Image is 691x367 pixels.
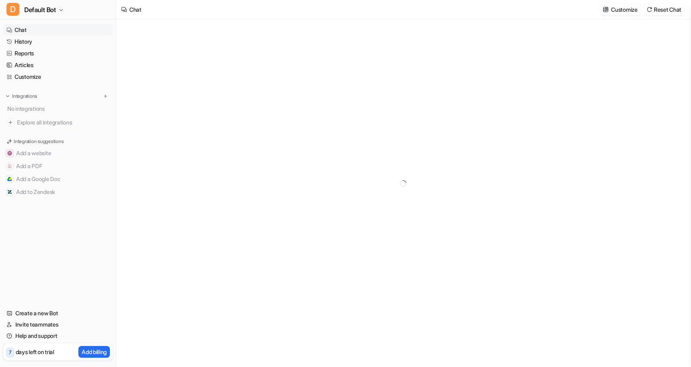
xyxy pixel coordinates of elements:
p: 7 [9,349,11,356]
p: Add billing [82,348,107,356]
a: Explore all integrations [3,117,113,128]
button: Add a websiteAdd a website [3,147,113,160]
a: Chat [3,24,113,36]
a: Articles [3,59,113,71]
span: D [6,3,19,16]
img: Add a Google Doc [7,177,12,181]
img: expand menu [5,93,11,99]
a: Invite teammates [3,319,113,330]
p: days left on trial [16,348,54,356]
p: Customize [611,5,637,14]
button: Add a PDFAdd a PDF [3,160,113,173]
img: Add a website [7,151,12,156]
img: Add a PDF [7,164,12,169]
a: Customize [3,71,113,82]
span: Default Bot [24,4,56,15]
button: Add billing [78,346,110,358]
button: Integrations [3,92,40,100]
p: Integrations [12,93,37,99]
a: Help and support [3,330,113,342]
div: No integrations [5,102,113,115]
img: explore all integrations [6,118,15,127]
p: Integration suggestions [14,138,63,145]
button: Reset Chat [644,4,685,15]
img: menu_add.svg [103,93,108,99]
img: customize [603,6,609,13]
div: Chat [129,5,141,14]
a: History [3,36,113,47]
button: Customize [600,4,640,15]
button: Add to ZendeskAdd to Zendesk [3,186,113,198]
button: Add a Google DocAdd a Google Doc [3,173,113,186]
a: Create a new Bot [3,308,113,319]
span: Explore all integrations [17,116,110,129]
img: reset [647,6,652,13]
a: Reports [3,48,113,59]
img: Add to Zendesk [7,190,12,194]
